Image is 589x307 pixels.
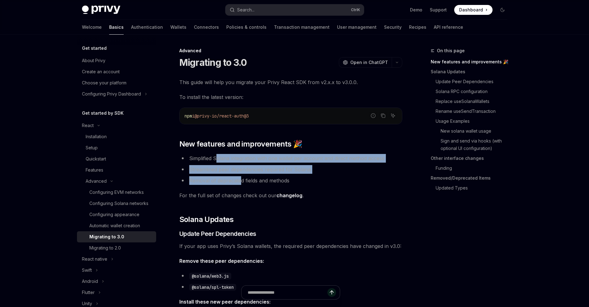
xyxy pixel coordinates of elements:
[89,211,139,218] div: Configuring appearance
[369,112,377,120] button: Report incorrect code
[384,20,402,35] a: Security
[179,229,256,238] span: Update Peer Dependencies
[225,4,364,15] button: Open search
[179,165,402,174] li: Streamlined peer dependencies required for Solana
[437,47,465,54] span: On this page
[454,5,493,15] a: Dashboard
[431,57,512,67] a: New features and improvements 🎉
[89,200,148,207] div: Configuring Solana networks
[77,142,156,153] a: Setup
[77,120,156,131] button: Toggle React section
[339,57,392,68] button: Open in ChatGPT
[82,57,105,64] div: About Privy
[276,192,302,199] a: changelog
[179,191,402,200] span: For the full set of changes check out our .
[77,254,156,265] button: Toggle React native section
[226,20,267,35] a: Policies & controls
[337,20,377,35] a: User management
[434,20,463,35] a: API reference
[189,273,231,279] code: @solana/web3.js
[77,220,156,231] a: Automatic wallet creation
[131,20,163,35] a: Authentication
[431,183,512,193] a: Updated Types
[431,153,512,163] a: Other interface changes
[179,242,402,250] span: If your app uses Privy’s Solana wallets, the required peer dependencies have changed in v3.0:
[389,112,397,120] button: Ask AI
[82,266,92,274] div: Swift
[89,189,144,196] div: Configuring EVM networks
[170,20,186,35] a: Wallets
[431,106,512,116] a: Rename useSendTransaction
[82,68,120,75] div: Create an account
[82,90,141,98] div: Configuring Privy Dashboard
[82,109,124,117] h5: Get started by SDK
[77,131,156,142] a: Installation
[237,6,254,14] div: Search...
[431,126,512,136] a: New solana wallet usage
[350,59,388,66] span: Open in ChatGPT
[77,198,156,209] a: Configuring Solana networks
[77,153,156,164] a: Quickstart
[77,287,156,298] button: Toggle Flutter section
[431,116,512,126] a: Usage Examples
[192,113,194,119] span: i
[497,5,507,15] button: Toggle dark mode
[430,7,447,13] a: Support
[179,139,302,149] span: New features and improvements 🎉
[179,258,264,264] strong: Remove these peer dependencies:
[89,233,124,241] div: Migrating to 3.0
[327,288,336,297] button: Send message
[431,173,512,183] a: Removed/Deprecated Items
[77,77,156,88] a: Choose your platform
[77,265,156,276] button: Toggle Swift section
[82,255,107,263] div: React native
[179,93,402,101] span: To install the latest version:
[77,209,156,220] a: Configuring appearance
[82,289,95,296] div: Flutter
[431,136,512,153] a: Sign and send via hooks (with optional UI configuration)
[77,276,156,287] button: Toggle Android section
[431,77,512,87] a: Update Peer Dependencies
[431,96,512,106] a: Replace useSolanaWallets
[274,20,330,35] a: Transaction management
[86,155,106,163] div: Quickstart
[431,87,512,96] a: Solana RPC configuration
[77,88,156,100] button: Toggle Configuring Privy Dashboard section
[189,284,236,291] code: @solana/spl-token
[86,133,107,140] div: Installation
[82,45,107,52] h5: Get started
[179,176,402,185] li: Removal of deprecated fields and methods
[82,278,98,285] div: Android
[248,286,327,299] input: Ask a question...
[77,176,156,187] button: Toggle Advanced section
[109,20,124,35] a: Basics
[86,166,103,174] div: Features
[194,20,219,35] a: Connectors
[77,187,156,198] a: Configuring EVM networks
[179,78,402,87] span: This guide will help you migrate your Privy React SDK from v2.x.x to v3.0.0.
[379,112,387,120] button: Copy the contents from the code block
[431,67,512,77] a: Solana Updates
[82,122,94,129] div: React
[185,113,192,119] span: npm
[459,7,483,13] span: Dashboard
[86,144,98,151] div: Setup
[410,7,422,13] a: Demo
[77,231,156,242] a: Migrating to 3.0
[82,79,126,87] div: Choose your platform
[179,48,402,54] div: Advanced
[77,164,156,176] a: Features
[351,7,360,12] span: Ctrl K
[179,154,402,163] li: Simplified Solana integration with one wallet per account and direct method access
[86,177,107,185] div: Advanced
[77,66,156,77] a: Create an account
[179,215,234,224] span: Solana Updates
[431,163,512,173] a: Funding
[179,57,247,68] h1: Migrating to 3.0
[82,6,120,14] img: dark logo
[89,222,140,229] div: Automatic wallet creation
[409,20,426,35] a: Recipes
[77,55,156,66] a: About Privy
[194,113,249,119] span: @privy-io/react-auth@3
[82,20,102,35] a: Welcome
